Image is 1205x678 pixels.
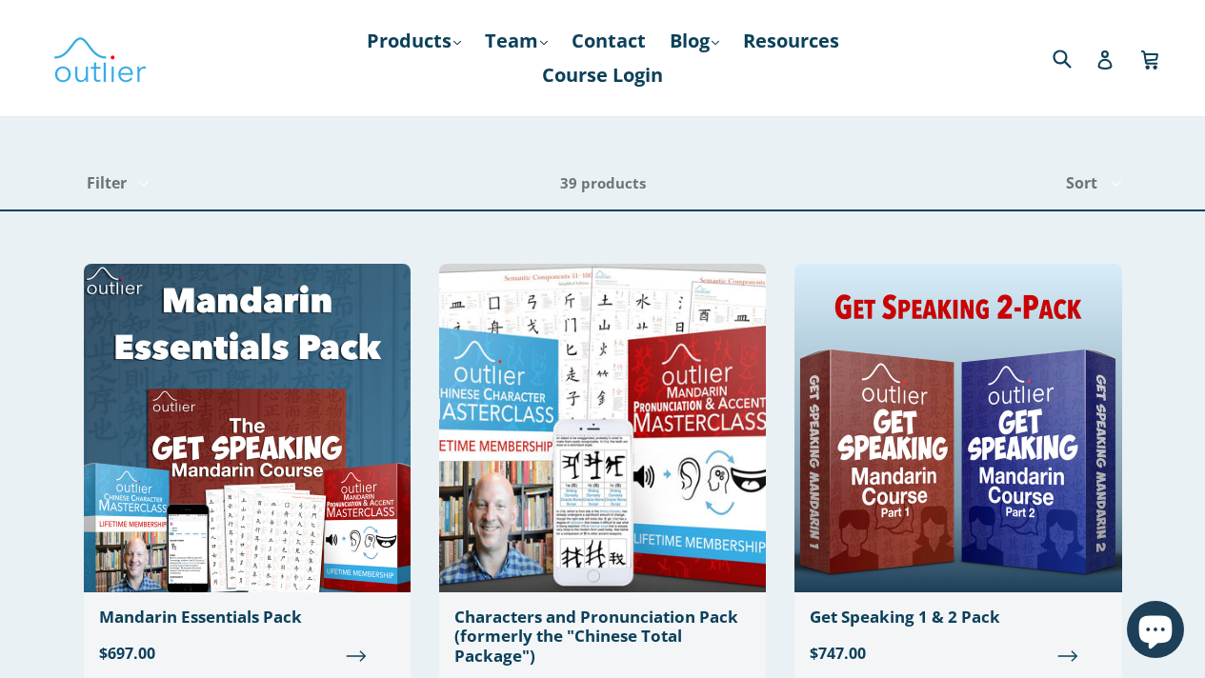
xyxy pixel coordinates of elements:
[52,30,148,86] img: Outlier Linguistics
[733,24,849,58] a: Resources
[532,58,673,92] a: Course Login
[84,264,411,592] img: Mandarin Essentials Pack
[439,264,766,592] img: Chinese Total Package Outlier Linguistics
[1121,601,1190,663] inbox-online-store-chat: Shopify online store chat
[562,24,655,58] a: Contact
[475,24,557,58] a: Team
[810,608,1106,627] div: Get Speaking 1 & 2 Pack
[1048,38,1100,77] input: Search
[560,173,646,192] span: 39 products
[99,642,395,665] span: $697.00
[660,24,729,58] a: Blog
[810,642,1106,665] span: $747.00
[99,608,395,627] div: Mandarin Essentials Pack
[357,24,471,58] a: Products
[454,608,751,666] div: Characters and Pronunciation Pack (formerly the "Chinese Total Package")
[794,264,1121,592] img: Get Speaking 1 & 2 Pack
